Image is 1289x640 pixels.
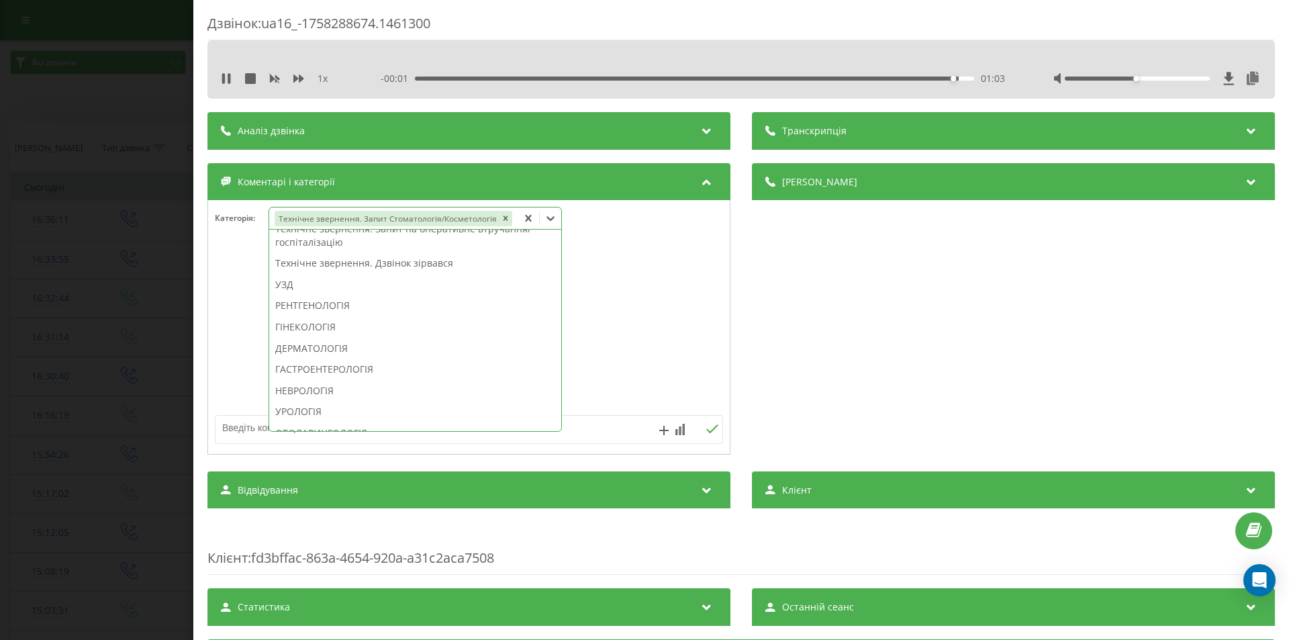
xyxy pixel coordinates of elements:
span: 01:03 [981,72,1005,85]
div: ДЕРМАТОЛОГІЯ [269,338,561,359]
div: РЕНТГЕНОЛОГІЯ [269,295,561,316]
span: Відвідування [238,484,298,497]
div: Технічне звернення. Запит Стоматологія/Косметологія [275,211,499,226]
div: Технічне звернення. Запит на оперативне втручання/госпіталізацію [269,218,561,253]
div: Дзвінок : ua16_-1758288674.1461300 [207,14,1275,40]
span: Клієнт [207,549,248,567]
div: Remove Технічне звернення. Запит Стоматологія/Косметологія [499,211,512,226]
span: Аналіз дзвінка [238,124,305,138]
span: Коментарі і категорії [238,175,335,189]
span: Статистика [238,600,290,614]
span: 1 x [318,72,328,85]
div: ОТОЛАРИНГОЛОГІЯ [269,422,561,444]
span: Останній сеанс [782,600,854,614]
span: - 00:01 [381,72,415,85]
div: ГІНЕКОЛОГІЯ [269,316,561,338]
span: Клієнт [782,484,812,497]
div: Open Intercom Messenger [1243,564,1276,596]
div: НЕВРОЛОГІЯ [269,380,561,402]
div: : fd3bffac-863a-4654-920a-a31c2aca7508 [207,522,1275,575]
h4: Категорія : [215,214,269,223]
span: [PERSON_NAME] [782,175,857,189]
div: УЗД [269,274,561,295]
div: Технічне звернення. Дзвінок зірвався [269,253,561,274]
span: Транскрипція [782,124,847,138]
div: УРОЛОГІЯ [269,401,561,422]
div: Accessibility label [951,76,956,81]
div: ГАСТРОЕНТЕРОЛОГІЯ [269,359,561,380]
div: Accessibility label [1134,76,1139,81]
